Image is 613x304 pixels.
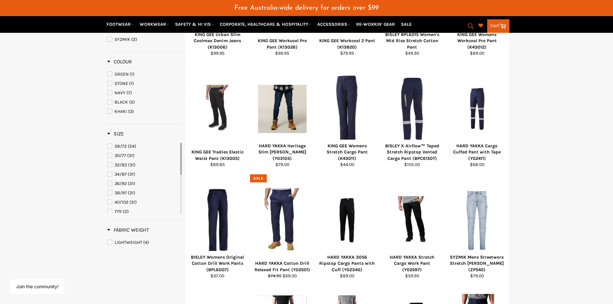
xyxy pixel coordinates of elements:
a: 40/102 [107,199,179,206]
span: Free Australia-wide delivery for orders over $99 [234,5,379,11]
div: HARD YAKKA Heritage Slim [PERSON_NAME] (Y03105) [254,143,311,161]
span: (4) [143,240,149,245]
a: 32/82 [107,161,179,169]
div: KING GEE Urban Slim Coolmax Denim Jeans (K13006) [189,32,246,50]
a: ACCESSORIES [315,19,353,30]
span: (31) [127,153,135,158]
span: (7) [126,90,132,96]
a: 30/77 [107,152,179,159]
div: BISLEY X Airflow™ Taped Stretch Ripstop Vented Cargo Pant (BPC6150T) [384,143,441,161]
span: 77R [115,209,122,214]
span: 34/87 [115,171,127,177]
a: STONE [107,80,182,87]
span: (31) [129,199,137,205]
a: SALE [398,19,414,30]
a: HARD YAKKA Cotton Drill Relaxed Fit Pant (Y02501)HARD YAKKA Cotton Drill Relaxed Fit Pant (Y02501... [250,174,315,286]
h3: Fabric Weight [107,227,149,233]
a: HARD YAKKA Heritage Slim Jean (Y03105)HARD YAKKA Heritage Slim [PERSON_NAME] (Y03105)$79.00 [250,63,315,174]
div: KING GEE Womens Workcool Pro Pant (K43012) [449,32,505,50]
span: (31) [128,162,135,168]
span: GREEN [115,71,129,77]
a: BLACK [107,99,182,106]
span: (31) [128,190,135,196]
div: KING GEE Tradies Elastic Waist Pant (K13005) [189,149,246,161]
a: 77R [107,208,179,215]
span: 28/72 [115,143,127,149]
span: (2) [123,209,129,214]
span: 30/77 [115,153,126,158]
a: HARD YAKKA 3056 Ripstop Cargo Pants with Cuff (Y02340)HARD YAKKA 3056 Ripstop Cargo Pants with Cu... [315,174,380,286]
div: KING GEE Workcool Pro Pant (K13026) [254,38,311,50]
div: KING GEE Womens Stretch Cargo Pant (K43011) [319,143,376,161]
a: KHAKI [107,108,182,115]
span: NAVY [115,90,125,96]
span: 36/92 [115,181,127,186]
span: STONE [115,81,128,86]
a: SAFETY & HI VIS [172,19,216,30]
a: RE-WORKIN' GEAR [354,19,397,30]
span: (1) [130,71,135,77]
a: LIGHTWEIGHT [107,239,182,246]
a: 34/87 [107,171,179,178]
a: HARD YAKKA Cargo Cuffed Pant with Tape (Y02411)HARD YAKKA Cargo Cuffed Pant with Tape (Y02411)$68.00 [444,63,509,174]
button: Join the community! [16,284,59,289]
span: (1) [129,81,134,86]
div: BISLEY BPL6015 Women's Mid Rise Stretch Cotton Pant [384,32,441,50]
a: Cart [487,19,509,33]
div: HARD YAKKA Stretch Cargo Work Pant (Y02597) [384,254,441,273]
div: BISLEY Womens Original Cotton Drill Work Pants (BPL6007) [189,254,246,273]
a: 28/72 [107,143,179,150]
h3: Size [107,131,124,137]
span: BLACK [115,99,128,105]
span: KHAKI [115,109,127,114]
span: SYZMIK [115,37,130,42]
span: 32/82 [115,162,127,168]
a: HARD YAKKA Stretch Cargo Work Pant (Y02597)HARD YAKKA Stretch Cargo Work Pant (Y02597)$59.95 [379,174,444,286]
a: FOOTWEAR [104,19,136,30]
a: NAVY [107,89,182,97]
span: (2) [131,37,137,42]
span: (31) [128,181,135,186]
a: SYZMIK [107,36,182,43]
span: (3) [128,109,134,114]
span: 38/97 [115,190,127,196]
a: WORKWEAR [137,19,172,30]
a: BISLEY X Airflow™ Taped Stretch Ripstop Vented Cargo Pant (BPC6150T)BISLEY X Airflow™ Taped Stret... [379,63,444,174]
a: CORPORATE, HEALTHCARE & HOSPITALITY [217,19,314,30]
a: 38/97 [107,189,179,197]
div: KING GEE Workcool 2 Pant (K13820) [319,38,376,50]
div: HARD YAKKA 3056 Ripstop Cargo Pants with Cuff (Y02340) [319,254,376,273]
a: BISLEY Womens Original Cotton Drill Work Pants (BPL6007)BISLEY Womens Original Cotton Drill Work ... [185,174,250,286]
a: KING GEE Womens Stretch Cargo Pant (K43011)KING GEE Womens Stretch Cargo Pant (K43011)$44.00 [315,63,380,174]
span: (31) [128,171,135,177]
span: (24) [128,143,136,149]
span: (5) [129,99,135,105]
div: HARD YAKKA Cotton Drill Relaxed Fit Pant (Y02501) [254,260,311,273]
span: 40/102 [115,199,128,205]
div: SYZMIK Mens Streetworx Stretch [PERSON_NAME] (ZP540) [449,254,505,273]
a: 36/92 [107,180,179,187]
a: KING GEE Tradies Elastic Waist Pant (K13005)KING GEE Tradies Elastic Waist Pant (K13005)$89.85 [185,63,250,174]
a: SYZMIK Mens Streetworx Stretch Jean (ZP540)SYZMIK Mens Streetworx Stretch [PERSON_NAME] (ZP540)$7... [444,174,509,286]
h3: Colour [107,59,132,65]
div: HARD YAKKA Cargo Cuffed Pant with Tape (Y02411) [449,143,505,161]
a: GREEN [107,71,182,78]
span: LIGHTWEIGHT [115,240,142,245]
